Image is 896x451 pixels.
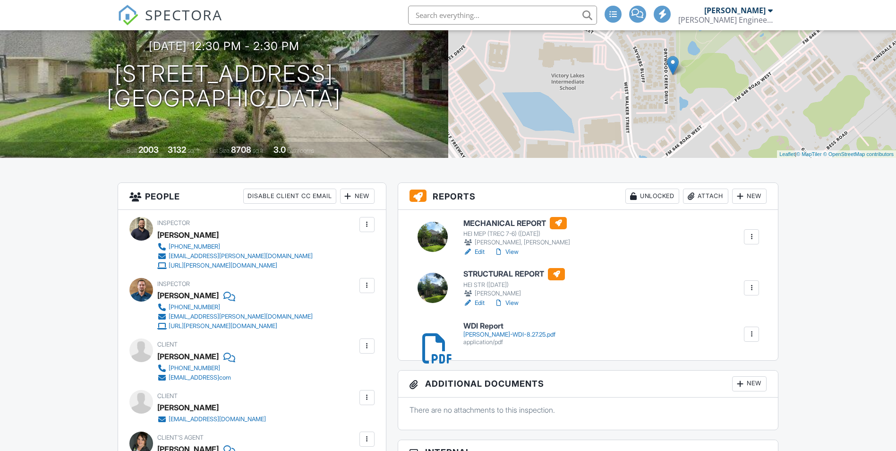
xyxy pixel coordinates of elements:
[169,252,313,260] div: [EMAIL_ADDRESS][PERSON_NAME][DOMAIN_NAME]
[118,5,138,26] img: The Best Home Inspection Software - Spectora
[157,349,219,364] div: [PERSON_NAME]
[398,183,778,210] h3: Reports
[408,6,597,25] input: Search everything...
[188,147,201,154] span: sq. ft.
[463,289,565,298] div: [PERSON_NAME]
[169,243,220,251] div: [PHONE_NUMBER]
[463,322,555,330] h6: WDI Report
[463,268,565,280] h6: STRUCTURAL REPORT
[625,189,679,204] div: Unlocked
[463,298,485,308] a: Edit
[107,61,341,112] h1: [STREET_ADDRESS] [GEOGRAPHIC_DATA]
[157,392,178,399] span: Client
[157,321,313,331] a: [URL][PERSON_NAME][DOMAIN_NAME]
[340,189,375,204] div: New
[463,247,485,257] a: Edit
[463,268,565,298] a: STRUCTURAL REPORT HEI STR ([DATE]) [PERSON_NAME]
[823,151,894,157] a: © OpenStreetMap contributors
[157,303,313,312] a: [PHONE_NUMBER]
[779,151,795,157] a: Leaflet
[732,189,767,204] div: New
[168,145,186,155] div: 3132
[157,261,313,270] a: [URL][PERSON_NAME][DOMAIN_NAME]
[463,331,555,338] div: [PERSON_NAME]-WDI-8.27.25.pdf
[410,405,767,415] p: There are no attachments to this inspection.
[157,373,231,382] a: [EMAIL_ADDRESS]com
[796,151,822,157] a: © MapTiler
[231,145,251,155] div: 8708
[157,228,219,242] div: [PERSON_NAME]
[463,238,570,247] div: [PERSON_NAME], [PERSON_NAME]
[149,40,299,52] h3: [DATE] 12:30 pm - 2:30 pm
[157,400,219,415] div: [PERSON_NAME]
[157,280,190,287] span: Inspector
[157,434,204,441] span: Client's Agent
[169,313,313,321] div: [EMAIL_ADDRESS][PERSON_NAME][DOMAIN_NAME]
[287,147,314,154] span: bathrooms
[127,147,137,154] span: Built
[169,322,277,330] div: [URL][PERSON_NAME][DOMAIN_NAME]
[169,374,231,382] div: [EMAIL_ADDRESS]com
[157,364,231,373] a: [PHONE_NUMBER]
[494,247,519,257] a: View
[463,230,570,238] div: HEI MEP (TREC 7-6) ([DATE])
[157,341,178,348] span: Client
[253,147,265,154] span: sq.ft.
[243,189,336,204] div: Disable Client CC Email
[463,281,565,289] div: HEI STR ([DATE])
[169,416,266,423] div: [EMAIL_ADDRESS][DOMAIN_NAME]
[118,183,386,210] h3: People
[732,376,767,391] div: New
[683,189,728,204] div: Attach
[138,145,159,155] div: 2003
[157,415,266,424] a: [EMAIL_ADDRESS][DOMAIN_NAME]
[210,147,230,154] span: Lot Size
[678,15,773,25] div: Hedderman Engineering. INC.
[463,338,555,346] div: application/pdf
[157,219,190,226] span: Inspector
[157,242,313,252] a: [PHONE_NUMBER]
[157,312,313,321] a: [EMAIL_ADDRESS][PERSON_NAME][DOMAIN_NAME]
[494,298,519,308] a: View
[169,304,220,311] div: [PHONE_NUMBER]
[157,288,219,303] div: [PERSON_NAME]
[777,150,896,158] div: |
[463,322,555,346] a: WDI Report [PERSON_NAME]-WDI-8.27.25.pdf application/pdf
[157,252,313,261] a: [EMAIL_ADDRESS][PERSON_NAME][DOMAIN_NAME]
[145,5,222,25] span: SPECTORA
[463,217,570,229] h6: MECHANICAL REPORT
[273,145,286,155] div: 3.0
[463,217,570,247] a: MECHANICAL REPORT HEI MEP (TREC 7-6) ([DATE]) [PERSON_NAME], [PERSON_NAME]
[169,364,220,372] div: [PHONE_NUMBER]
[169,262,277,269] div: [URL][PERSON_NAME][DOMAIN_NAME]
[704,6,766,15] div: [PERSON_NAME]
[398,371,778,398] h3: Additional Documents
[118,13,222,33] a: SPECTORA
